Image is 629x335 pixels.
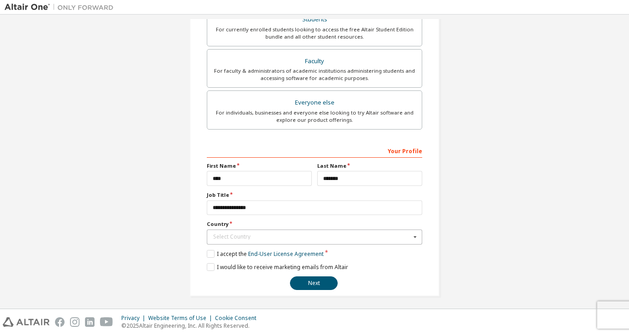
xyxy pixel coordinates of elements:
[85,317,95,327] img: linkedin.svg
[317,162,422,170] label: Last Name
[207,263,348,271] label: I would like to receive marketing emails from Altair
[213,109,416,124] div: For individuals, businesses and everyone else looking to try Altair software and explore our prod...
[207,250,324,258] label: I accept the
[121,322,262,330] p: © 2025 Altair Engineering, Inc. All Rights Reserved.
[70,317,80,327] img: instagram.svg
[207,143,422,158] div: Your Profile
[55,317,65,327] img: facebook.svg
[213,234,411,240] div: Select Country
[213,67,416,82] div: For faculty & administrators of academic institutions administering students and accessing softwa...
[5,3,118,12] img: Altair One
[207,220,422,228] label: Country
[290,276,338,290] button: Next
[100,317,113,327] img: youtube.svg
[213,55,416,68] div: Faculty
[207,162,312,170] label: First Name
[213,13,416,26] div: Students
[148,315,215,322] div: Website Terms of Use
[3,317,50,327] img: altair_logo.svg
[213,26,416,40] div: For currently enrolled students looking to access the free Altair Student Edition bundle and all ...
[207,191,422,199] label: Job Title
[215,315,262,322] div: Cookie Consent
[248,250,324,258] a: End-User License Agreement
[213,96,416,109] div: Everyone else
[121,315,148,322] div: Privacy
